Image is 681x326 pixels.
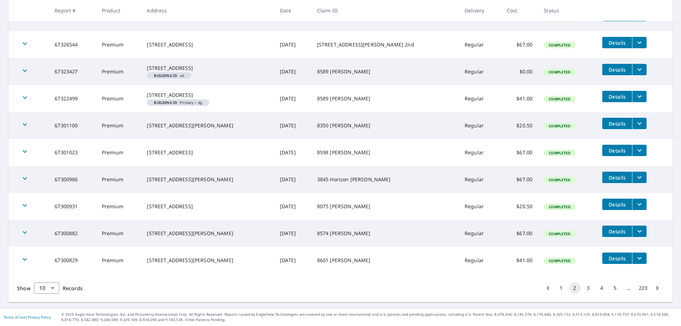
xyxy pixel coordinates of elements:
[501,193,538,220] td: $20.50
[96,139,142,166] td: Premium
[274,193,311,220] td: [DATE]
[49,112,96,139] td: 67301100
[34,282,59,294] div: Show 10 records
[607,66,628,73] span: Details
[501,166,538,193] td: $67.00
[311,31,459,58] td: [STREET_ADDRESS][PERSON_NAME] 2nd
[274,31,311,58] td: [DATE]
[556,282,567,294] button: Go to page 1
[96,193,142,220] td: Premium
[544,177,575,182] span: Completed
[49,166,96,193] td: 67300986
[610,282,621,294] button: Go to page 5
[4,315,26,320] a: Terms of Use
[607,147,628,154] span: Details
[632,253,647,264] button: filesDropdownBtn-67300829
[602,172,632,183] button: detailsBtn-67300986
[274,58,311,85] td: [DATE]
[602,91,632,102] button: detailsBtn-67322499
[544,204,575,209] span: Completed
[49,247,96,274] td: 67300829
[311,247,459,274] td: 8601 [PERSON_NAME]
[459,166,501,193] td: Regular
[49,31,96,58] td: 67326544
[311,85,459,112] td: 8589 [PERSON_NAME]
[147,65,268,72] div: [STREET_ADDRESS]
[147,176,268,183] div: [STREET_ADDRESS][PERSON_NAME]
[61,312,677,322] p: © 2025 Eagle View Technologies, Inc. and Pictometry International Corp. All Rights Reserved. Repo...
[96,112,142,139] td: Premium
[607,228,628,235] span: Details
[147,149,268,156] div: [STREET_ADDRESS]
[544,258,575,263] span: Completed
[459,220,501,247] td: Regular
[459,247,501,274] td: Regular
[544,70,575,74] span: Completed
[311,112,459,139] td: 8350 [PERSON_NAME]
[459,139,501,166] td: Regular
[602,118,632,129] button: detailsBtn-67301100
[28,315,51,320] a: Privacy Policy
[632,145,647,156] button: filesDropdownBtn-67301023
[311,193,459,220] td: 8075 [PERSON_NAME]
[544,231,575,236] span: Completed
[274,139,311,166] td: [DATE]
[541,282,664,294] nav: pagination navigation
[274,112,311,139] td: [DATE]
[274,85,311,112] td: [DATE]
[501,31,538,58] td: $67.00
[632,64,647,75] button: filesDropdownBtn-67323427
[459,193,501,220] td: Regular
[96,220,142,247] td: Premium
[147,41,268,48] div: [STREET_ADDRESS]
[607,255,628,262] span: Details
[544,150,575,155] span: Completed
[632,172,647,183] button: filesDropdownBtn-67300986
[569,282,581,294] button: page 2
[544,43,575,48] span: Completed
[49,85,96,112] td: 67322499
[274,166,311,193] td: [DATE]
[154,101,177,104] em: Building ID
[49,58,96,85] td: 67323427
[150,101,206,104] span: Primary + dg
[607,201,628,208] span: Details
[147,230,268,237] div: [STREET_ADDRESS][PERSON_NAME]
[150,74,188,77] span: ob
[632,199,647,210] button: filesDropdownBtn-67300931
[96,31,142,58] td: Premium
[501,85,538,112] td: $41.00
[34,278,59,298] div: 10
[311,166,459,193] td: 3845 Horizon [PERSON_NAME]
[96,58,142,85] td: Premium
[96,166,142,193] td: Premium
[602,226,632,237] button: detailsBtn-67300882
[274,220,311,247] td: [DATE]
[602,145,632,156] button: detailsBtn-67301023
[607,174,628,181] span: Details
[96,247,142,274] td: Premium
[596,282,608,294] button: Go to page 4
[501,139,538,166] td: $67.00
[602,199,632,210] button: detailsBtn-67300931
[49,139,96,166] td: 67301023
[632,118,647,129] button: filesDropdownBtn-67301100
[607,39,628,46] span: Details
[459,112,501,139] td: Regular
[96,85,142,112] td: Premium
[147,92,268,99] div: [STREET_ADDRESS]
[17,285,31,292] span: Show
[632,37,647,48] button: filesDropdownBtn-67326544
[49,220,96,247] td: 67300882
[607,93,628,100] span: Details
[602,37,632,48] button: detailsBtn-67326544
[311,58,459,85] td: 8589 [PERSON_NAME]
[607,120,628,127] span: Details
[63,285,83,292] span: Records
[632,91,647,102] button: filesDropdownBtn-67322499
[459,85,501,112] td: Regular
[311,220,459,247] td: 8574 [PERSON_NAME]
[501,220,538,247] td: $67.00
[501,112,538,139] td: $20.50
[602,253,632,264] button: detailsBtn-67300829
